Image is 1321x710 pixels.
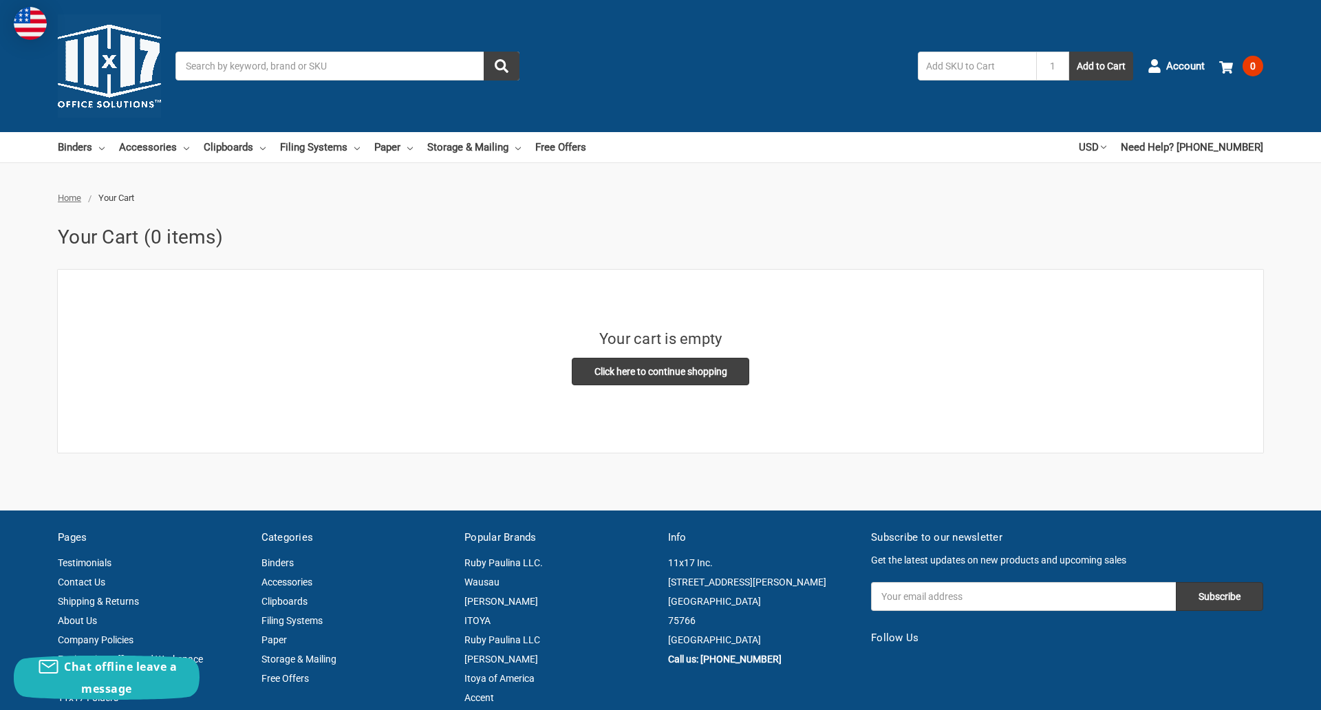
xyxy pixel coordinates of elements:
[464,557,543,568] a: Ruby Paulina LLC.
[668,553,857,649] address: 11x17 Inc. [STREET_ADDRESS][PERSON_NAME] [GEOGRAPHIC_DATA] 75766 [GEOGRAPHIC_DATA]
[58,193,81,203] a: Home
[204,132,266,162] a: Clipboards
[871,582,1176,611] input: Your email address
[572,358,750,385] a: Click here to continue shopping
[58,577,105,588] a: Contact Us
[14,656,200,700] button: Chat offline leave a message
[261,577,312,588] a: Accessories
[58,634,133,645] a: Company Policies
[464,654,538,665] a: [PERSON_NAME]
[464,634,540,645] a: Ruby Paulina LLC
[58,557,111,568] a: Testimonials
[918,52,1036,80] input: Add SKU to Cart
[871,630,1263,646] h5: Follow Us
[58,615,97,626] a: About Us
[464,673,535,684] a: Itoya of America
[1148,48,1205,84] a: Account
[58,530,247,546] h5: Pages
[599,327,722,350] h3: Your cart is empty
[58,132,105,162] a: Binders
[261,557,294,568] a: Binders
[464,615,491,626] a: ITOYA
[58,14,161,118] img: 11x17.com
[98,193,134,203] span: Your Cart
[261,615,323,626] a: Filing Systems
[261,673,309,684] a: Free Offers
[535,132,586,162] a: Free Offers
[175,52,519,80] input: Search by keyword, brand or SKU
[14,7,47,40] img: duty and tax information for United States
[427,132,521,162] a: Storage & Mailing
[464,692,494,703] a: Accent
[668,654,782,665] a: Call us: [PHONE_NUMBER]
[58,692,118,703] a: 11x17 Folders
[1176,582,1263,611] input: Subscribe
[119,132,189,162] a: Accessories
[871,553,1263,568] p: Get the latest updates on new products and upcoming sales
[261,654,336,665] a: Storage & Mailing
[1219,48,1263,84] a: 0
[464,577,500,588] a: Wausau
[1069,52,1133,80] button: Add to Cart
[871,530,1263,546] h5: Subscribe to our newsletter
[58,223,1263,252] h1: Your Cart (0 items)
[464,530,654,546] h5: Popular Brands
[1243,56,1263,76] span: 0
[261,596,308,607] a: Clipboards
[261,530,451,546] h5: Categories
[58,596,139,607] a: Shipping & Returns
[374,132,413,162] a: Paper
[1121,132,1263,162] a: Need Help? [PHONE_NUMBER]
[261,634,287,645] a: Paper
[64,659,177,696] span: Chat offline leave a message
[1166,58,1205,74] span: Account
[464,596,538,607] a: [PERSON_NAME]
[1079,132,1106,162] a: USD
[280,132,360,162] a: Filing Systems
[668,530,857,546] h5: Info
